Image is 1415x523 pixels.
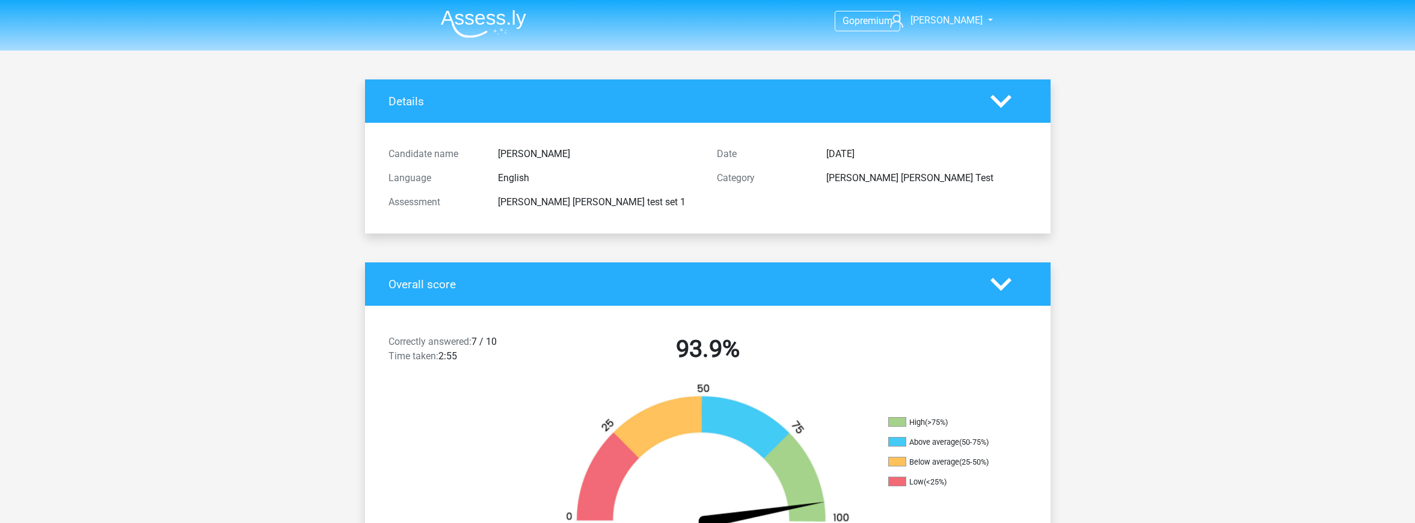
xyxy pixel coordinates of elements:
div: (<25%) [924,477,947,486]
div: [PERSON_NAME] [PERSON_NAME] test set 1 [489,195,708,209]
li: Below average [888,457,1008,468]
img: Assessly [441,10,526,38]
div: Assessment [379,195,489,209]
div: Date [708,147,817,161]
div: Language [379,171,489,185]
div: Candidate name [379,147,489,161]
div: [PERSON_NAME] [489,147,708,161]
div: 7 / 10 2:55 [379,335,544,368]
div: [PERSON_NAME] [PERSON_NAME] Test [817,171,1036,185]
h4: Overall score [388,277,972,291]
a: [PERSON_NAME] [885,13,984,28]
span: [PERSON_NAME] [910,14,983,26]
div: Category [708,171,817,185]
li: High [888,417,1008,428]
span: Time taken: [388,350,438,362]
div: [DATE] [817,147,1036,161]
div: (>75%) [925,418,948,427]
li: Low [888,477,1008,487]
li: Above average [888,437,1008,448]
div: (50-75%) [959,438,989,447]
h2: 93.9% [553,335,863,364]
span: premium [855,15,892,26]
div: (25-50%) [959,457,989,466]
div: English [489,171,708,185]
span: Go [843,15,855,26]
span: Correctly answered: [388,336,471,347]
a: Gopremium [835,13,900,29]
h4: Details [388,94,972,108]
